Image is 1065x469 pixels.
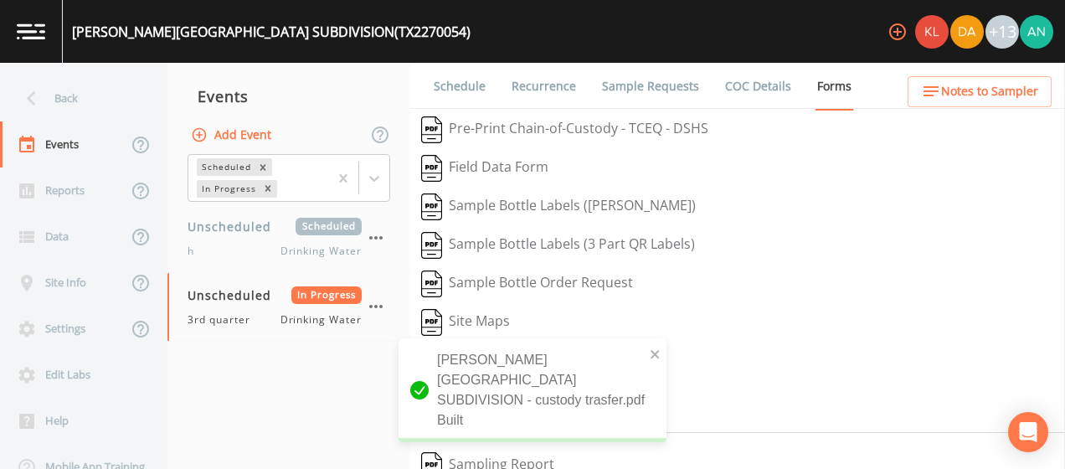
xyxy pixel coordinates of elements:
a: COC Details [723,63,794,110]
span: Unscheduled [188,286,283,304]
div: [PERSON_NAME][GEOGRAPHIC_DATA] SUBDIVISION - custody trasfer.pdf Built [399,338,666,442]
div: Open Intercom Messenger [1008,412,1048,452]
img: svg%3e [421,116,442,143]
span: Drinking Water [280,312,362,327]
div: In Progress [197,180,259,198]
span: Unscheduled [188,218,283,235]
div: Kler Teran [914,15,949,49]
img: svg%3e [421,271,442,297]
span: Scheduled [296,218,362,235]
span: Notes to Sampler [941,81,1038,102]
a: Recurrence [509,63,579,110]
div: Remove In Progress [259,180,277,198]
a: Forms [815,63,854,111]
span: 3rd quarter [188,312,260,327]
img: logo [17,23,45,39]
button: Add Event [188,120,278,151]
img: 51c7c3e02574da21b92f622ac0f1a754 [1020,15,1053,49]
button: Sample Bottle Labels (3 Part QR Labels) [410,226,706,265]
div: Scheduled [197,158,254,176]
a: UnscheduledScheduledhDrinking Water [167,204,410,273]
img: svg%3e [421,232,442,259]
img: svg%3e [421,309,442,336]
button: close [650,343,661,363]
div: David Weber [949,15,985,49]
a: UnscheduledIn Progress3rd quarterDrinking Water [167,273,410,342]
img: 9c4450d90d3b8045b2e5fa62e4f92659 [915,15,949,49]
button: Site Maps [410,303,521,342]
span: Drinking Water [280,244,362,259]
button: Notes to Sampler [908,76,1052,107]
div: Events [167,75,410,117]
div: Remove Scheduled [254,158,272,176]
div: [PERSON_NAME][GEOGRAPHIC_DATA] SUBDIVISION (TX2270054) [72,22,471,42]
span: h [188,244,204,259]
a: Sample Requests [599,63,702,110]
img: svg%3e [421,155,442,182]
button: Sample Bottle Labels ([PERSON_NAME]) [410,188,707,226]
span: In Progress [291,286,363,304]
a: Schedule [431,63,488,110]
button: Field Data Form [410,149,559,188]
img: a84961a0472e9debc750dd08a004988d [950,15,984,49]
div: +13 [985,15,1019,49]
button: Sample Bottle Order Request [410,265,644,303]
img: svg%3e [421,193,442,220]
button: Pre-Print Chain-of-Custody - TCEQ - DSHS [410,111,719,149]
